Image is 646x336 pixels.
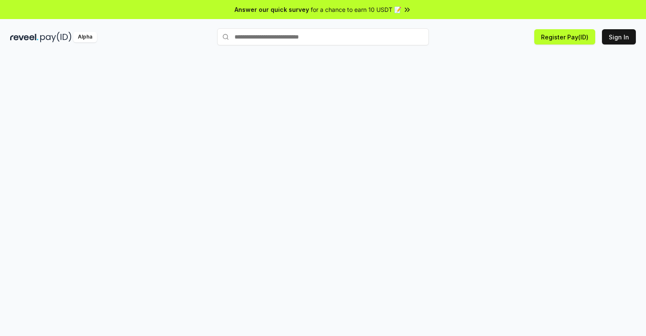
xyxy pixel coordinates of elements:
[235,5,309,14] span: Answer our quick survey
[10,32,39,42] img: reveel_dark
[602,29,636,44] button: Sign In
[40,32,72,42] img: pay_id
[73,32,97,42] div: Alpha
[534,29,595,44] button: Register Pay(ID)
[311,5,401,14] span: for a chance to earn 10 USDT 📝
